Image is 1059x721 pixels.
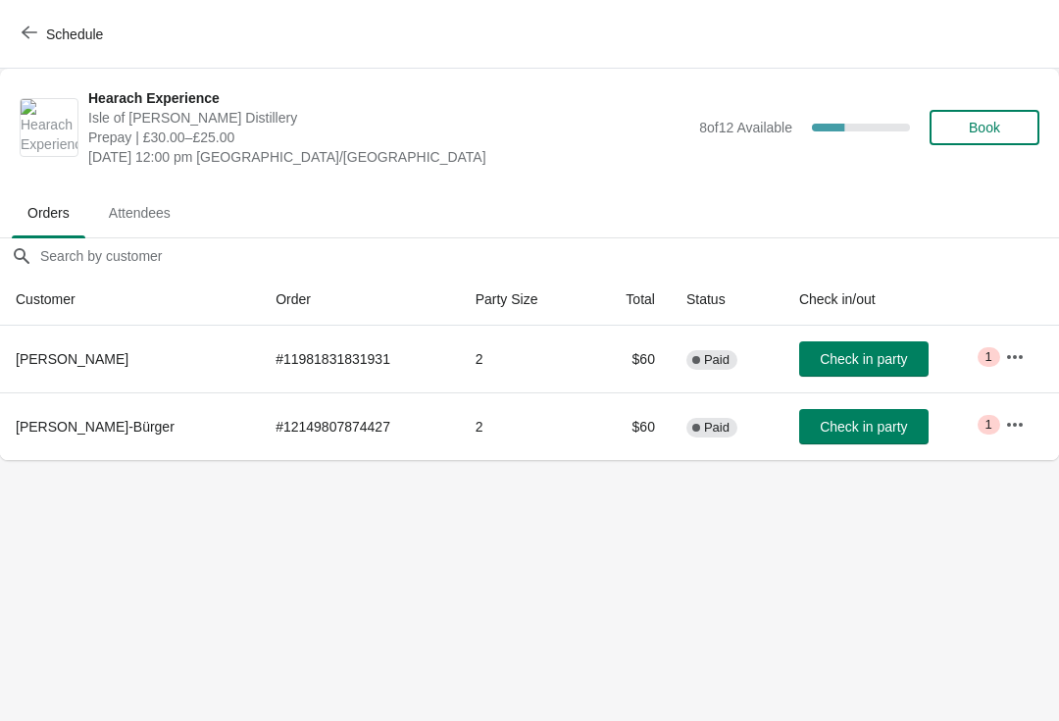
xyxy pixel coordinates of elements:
[46,26,103,42] span: Schedule
[588,274,671,326] th: Total
[93,195,186,231] span: Attendees
[820,419,907,435] span: Check in party
[985,349,992,365] span: 1
[699,120,792,135] span: 8 of 12 Available
[985,417,992,433] span: 1
[704,352,730,368] span: Paid
[21,99,77,156] img: Hearach Experience
[260,392,460,460] td: # 12149807874427
[12,195,85,231] span: Orders
[88,128,689,147] span: Prepay | £30.00–£25.00
[88,108,689,128] span: Isle of [PERSON_NAME] Distillery
[88,88,689,108] span: Hearach Experience
[783,274,989,326] th: Check in/out
[260,326,460,392] td: # 11981831831931
[460,326,588,392] td: 2
[10,17,119,52] button: Schedule
[460,274,588,326] th: Party Size
[460,392,588,460] td: 2
[260,274,460,326] th: Order
[704,420,730,436] span: Paid
[39,238,1059,274] input: Search by customer
[820,351,907,367] span: Check in party
[16,419,175,435] span: [PERSON_NAME]-Bürger
[799,409,929,444] button: Check in party
[671,274,783,326] th: Status
[969,120,1000,135] span: Book
[930,110,1039,145] button: Book
[16,351,128,367] span: [PERSON_NAME]
[88,147,689,167] span: [DATE] 12:00 pm [GEOGRAPHIC_DATA]/[GEOGRAPHIC_DATA]
[588,326,671,392] td: $60
[588,392,671,460] td: $60
[799,341,929,377] button: Check in party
